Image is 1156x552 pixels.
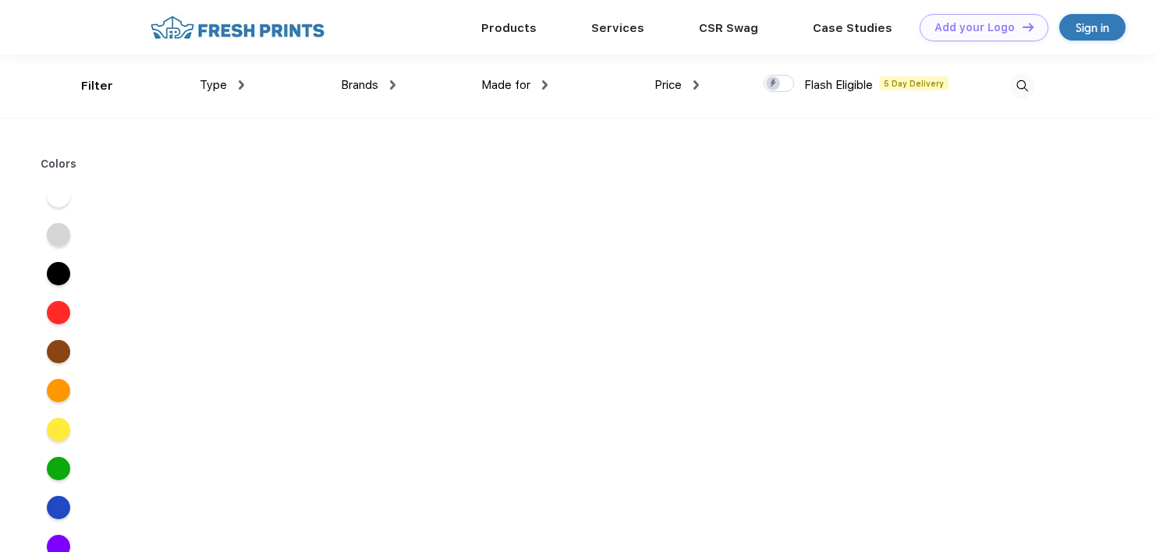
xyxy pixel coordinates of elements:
div: Colors [29,156,89,172]
div: Filter [81,77,113,95]
img: dropdown.png [239,80,244,90]
span: Brands [341,78,378,92]
a: Sign in [1059,14,1126,41]
span: 5 Day Delivery [879,76,949,90]
div: Sign in [1076,19,1109,37]
img: desktop_search.svg [1009,73,1035,99]
span: Type [200,78,227,92]
span: Flash Eligible [804,78,873,92]
div: Add your Logo [934,21,1015,34]
img: DT [1023,23,1034,31]
img: dropdown.png [390,80,395,90]
a: Products [481,21,537,35]
img: dropdown.png [542,80,548,90]
img: fo%20logo%202.webp [146,14,329,41]
span: Made for [481,78,530,92]
img: dropdown.png [693,80,699,90]
span: Price [654,78,682,92]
